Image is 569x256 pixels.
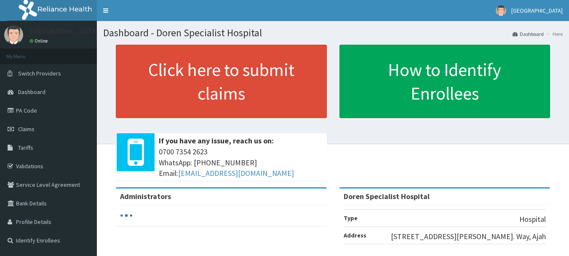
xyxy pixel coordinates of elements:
p: Hospital [519,214,546,225]
h1: Dashboard - Doren Specialist Hospital [103,27,563,38]
b: Type [344,214,358,222]
b: Address [344,232,366,239]
span: Claims [18,125,35,133]
svg: audio-loading [120,209,133,222]
a: Dashboard [513,30,544,38]
p: [STREET_ADDRESS][PERSON_NAME]. Way, Ajah [391,231,546,242]
span: [GEOGRAPHIC_DATA] [511,7,563,14]
a: [EMAIL_ADDRESS][DOMAIN_NAME] [178,168,294,178]
strong: Doren Specialist Hospital [344,191,430,201]
span: Dashboard [18,88,45,96]
p: [GEOGRAPHIC_DATA] [29,27,99,35]
a: Online [29,38,50,44]
a: How to Identify Enrollees [339,45,550,118]
img: User Image [4,25,23,44]
b: If you have any issue, reach us on: [159,136,274,146]
a: Click here to submit claims [116,45,327,118]
img: User Image [496,5,506,16]
b: Administrators [120,191,171,201]
li: Here [545,30,563,38]
span: Tariffs [18,144,33,151]
span: Switch Providers [18,70,61,77]
span: 0700 7354 2623 WhatsApp: [PHONE_NUMBER] Email: [159,146,323,179]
